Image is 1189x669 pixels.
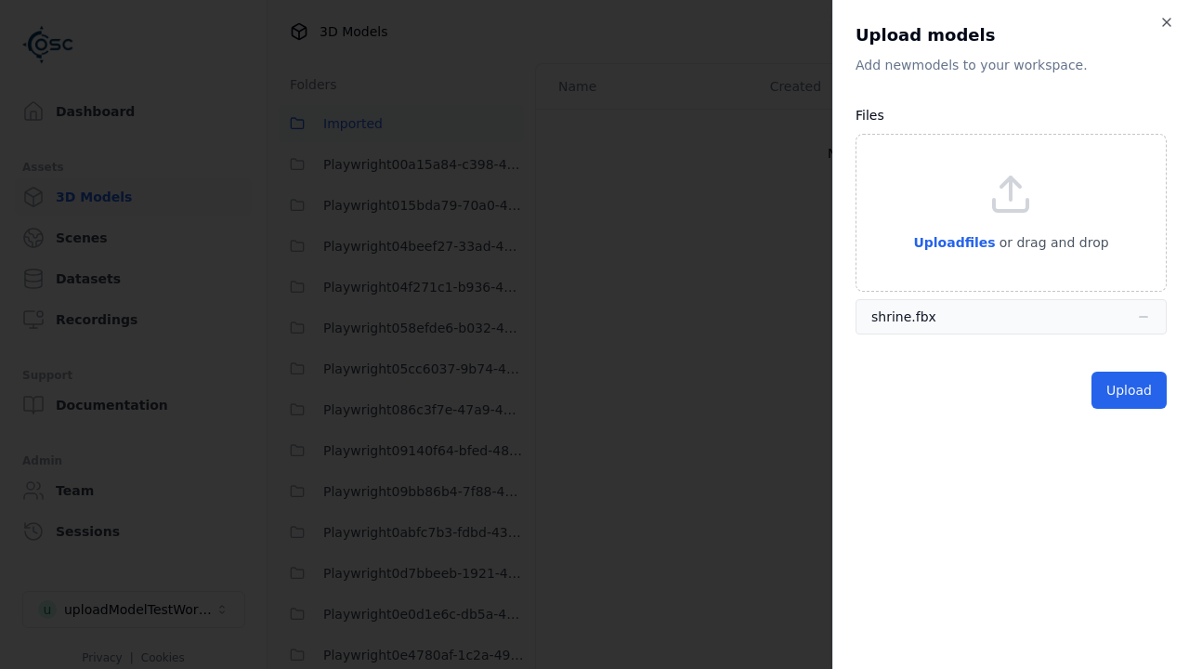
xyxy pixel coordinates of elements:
[856,56,1167,74] p: Add new model s to your workspace.
[856,108,884,123] label: Files
[856,22,1167,48] h2: Upload models
[1091,372,1167,409] button: Upload
[871,308,936,326] div: shrine.fbx
[913,235,995,250] span: Upload files
[996,231,1109,254] p: or drag and drop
